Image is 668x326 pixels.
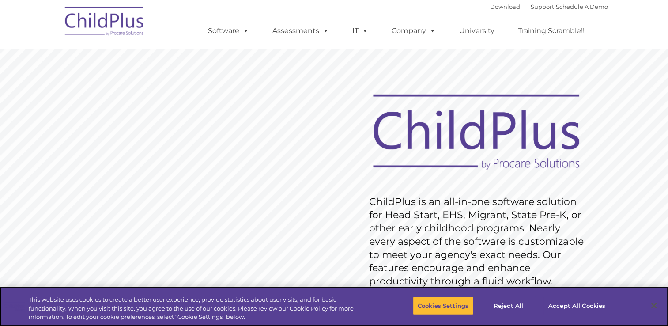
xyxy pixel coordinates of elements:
[29,296,367,322] div: This website uses cookies to create a better user experience, provide statistics about user visit...
[60,0,149,45] img: ChildPlus by Procare Solutions
[481,296,536,315] button: Reject All
[413,296,473,315] button: Cookies Settings
[264,22,338,40] a: Assessments
[490,3,608,10] font: |
[556,3,608,10] a: Schedule A Demo
[343,22,377,40] a: IT
[509,22,593,40] a: Training Scramble!!
[450,22,503,40] a: University
[369,195,588,288] rs-layer: ChildPlus is an all-in-one software solution for Head Start, EHS, Migrant, State Pre-K, or other ...
[531,3,554,10] a: Support
[383,22,445,40] a: Company
[490,3,520,10] a: Download
[644,296,664,315] button: Close
[543,296,610,315] button: Accept All Cookies
[199,22,258,40] a: Software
